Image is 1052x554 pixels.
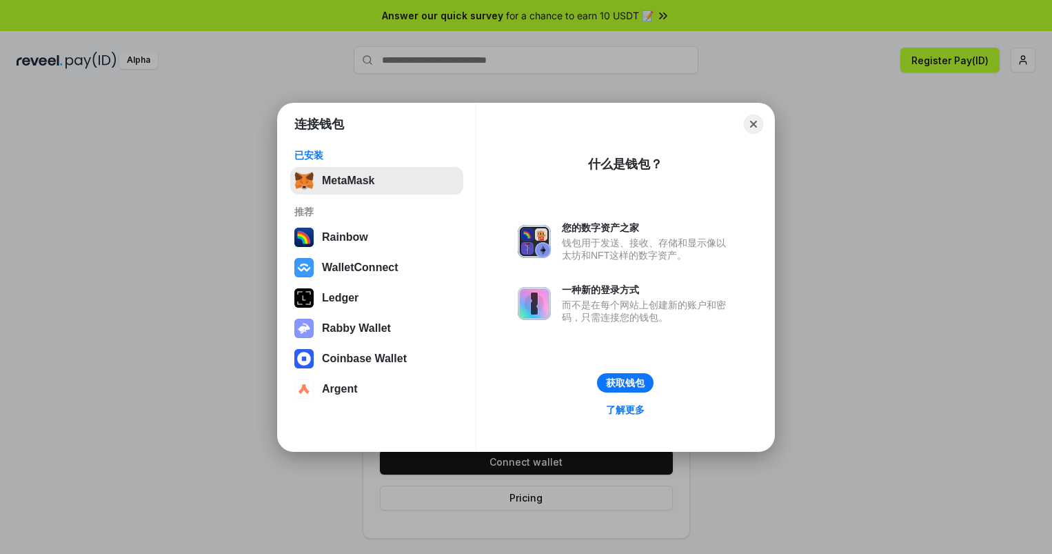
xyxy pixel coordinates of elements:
div: 而不是在每个网站上创建新的账户和密码，只需连接您的钱包。 [562,299,733,324]
div: 了解更多 [606,404,645,416]
img: svg+xml,%3Csvg%20xmlns%3D%22http%3A%2F%2Fwww.w3.org%2F2000%2Fsvg%22%20fill%3D%22none%22%20viewBox... [518,225,551,258]
button: MetaMask [290,167,463,195]
img: svg+xml,%3Csvg%20width%3D%2228%22%20height%3D%2228%22%20viewBox%3D%220%200%2028%2028%22%20fill%3D... [294,349,314,368]
button: WalletConnect [290,254,463,281]
img: svg+xml,%3Csvg%20width%3D%2228%22%20height%3D%2228%22%20viewBox%3D%220%200%2028%2028%22%20fill%3D... [294,379,314,399]
button: Rainbow [290,224,463,251]
button: Coinbase Wallet [290,345,463,373]
img: svg+xml,%3Csvg%20xmlns%3D%22http%3A%2F%2Fwww.w3.org%2F2000%2Fsvg%22%20width%3D%2228%22%20height%3... [294,288,314,308]
img: svg+xml,%3Csvg%20xmlns%3D%22http%3A%2F%2Fwww.w3.org%2F2000%2Fsvg%22%20fill%3D%22none%22%20viewBox... [518,287,551,320]
img: svg+xml,%3Csvg%20width%3D%2228%22%20height%3D%2228%22%20viewBox%3D%220%200%2028%2028%22%20fill%3D... [294,258,314,277]
img: svg+xml,%3Csvg%20fill%3D%22none%22%20height%3D%2233%22%20viewBox%3D%220%200%2035%2033%22%20width%... [294,171,314,190]
h1: 连接钱包 [294,116,344,132]
div: 钱包用于发送、接收、存储和显示像以太坊和NFT这样的数字资产。 [562,237,733,261]
button: 获取钱包 [597,373,654,393]
button: Rabby Wallet [290,315,463,342]
img: svg+xml,%3Csvg%20xmlns%3D%22http%3A%2F%2Fwww.w3.org%2F2000%2Fsvg%22%20fill%3D%22none%22%20viewBox... [294,319,314,338]
div: Ledger [322,292,358,304]
img: svg+xml,%3Csvg%20width%3D%22120%22%20height%3D%22120%22%20viewBox%3D%220%200%20120%20120%22%20fil... [294,228,314,247]
div: Argent [322,383,358,395]
div: WalletConnect [322,261,398,274]
div: Rainbow [322,231,368,244]
div: 一种新的登录方式 [562,284,733,296]
div: 推荐 [294,206,459,218]
div: Coinbase Wallet [322,353,407,365]
div: 您的数字资产之家 [562,221,733,234]
div: MetaMask [322,175,374,187]
button: Ledger [290,284,463,312]
button: Close [744,115,763,134]
div: 获取钱包 [606,377,645,389]
div: Rabby Wallet [322,322,391,335]
a: 了解更多 [598,401,653,419]
div: 什么是钱包？ [588,156,662,172]
div: 已安装 [294,149,459,161]
button: Argent [290,375,463,403]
